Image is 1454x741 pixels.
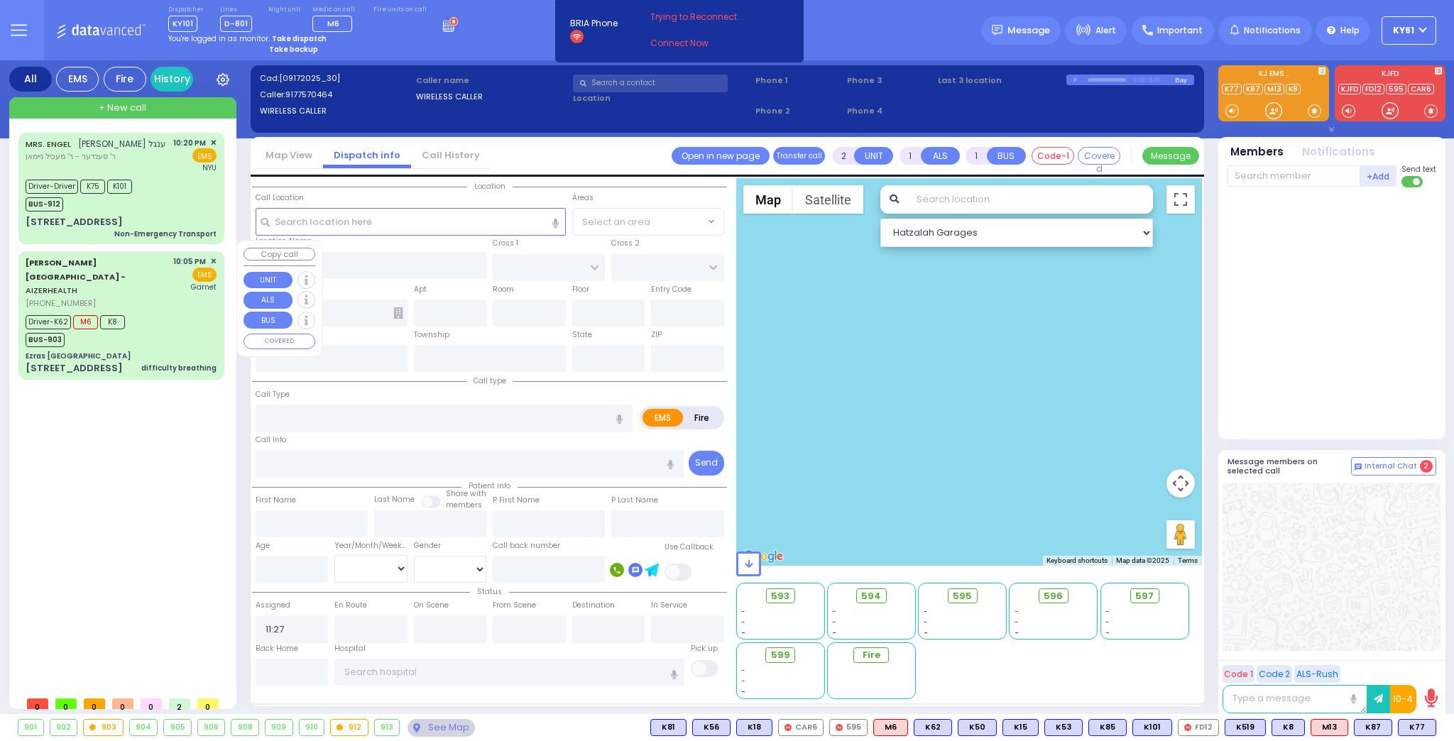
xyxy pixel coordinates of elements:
input: Search location here [256,208,566,235]
label: Turn off text [1401,175,1424,189]
div: 908 [231,720,258,735]
button: Members [1230,144,1284,160]
label: Entry Code [651,284,692,295]
a: Call History [411,148,491,162]
div: K77 [1398,719,1436,736]
label: P Last Name [611,495,658,506]
label: Last 3 location [938,75,1066,87]
a: Open this area in Google Maps (opens a new window) [740,547,787,566]
span: ✕ [210,256,217,268]
div: K53 [1044,719,1083,736]
span: 0 [84,698,105,709]
div: See map [408,719,474,737]
label: Gender [414,540,441,551]
div: Ezras [GEOGRAPHIC_DATA] [26,351,131,361]
span: Driver-Driver [26,180,78,194]
label: Age [256,540,270,551]
button: +Add [1360,165,1397,187]
div: BLS [736,719,772,736]
span: Send text [1401,164,1436,175]
label: KJ EMS... [1218,70,1329,80]
label: EMS [643,409,684,427]
label: Cross 1 [493,238,518,249]
label: Township [414,329,449,341]
span: members [446,500,482,510]
button: Code 2 [1257,665,1292,683]
label: Location [573,92,751,104]
span: [09172025_30] [279,72,340,84]
button: Toggle fullscreen view [1166,185,1195,214]
span: 0 [197,698,219,709]
span: [PHONE_NUMBER] [26,297,96,309]
div: FD12 [1178,719,1219,736]
label: Apt [414,284,427,295]
div: Year/Month/Week/Day [334,540,408,551]
span: Alert [1095,24,1116,37]
div: K519 [1225,719,1266,736]
div: 910 [300,720,324,735]
span: - [924,617,928,627]
span: - [1015,627,1019,638]
img: red-radio-icon.svg [836,724,843,731]
img: red-radio-icon.svg [785,724,792,731]
a: K87 [1243,84,1263,94]
span: - [1015,606,1019,617]
label: Pick up [691,643,718,654]
span: - [741,627,745,638]
label: Back Home [256,643,298,654]
div: BLS [1088,719,1127,736]
div: 909 [266,720,293,735]
img: Logo [56,21,151,39]
a: Map View [255,148,323,162]
button: Transfer call [773,147,825,165]
a: FD12 [1362,84,1384,94]
label: Room [493,284,514,295]
label: Cross 2 [611,238,640,249]
span: You're logged in as monitor. [168,33,270,44]
div: BLS [1354,719,1392,736]
span: 9177570464 [285,89,332,100]
span: BUS-903 [26,333,65,347]
label: En Route [334,600,367,611]
span: - [832,627,836,638]
span: 599 [771,648,790,662]
label: Last Name [374,494,415,505]
img: comment-alt.png [1355,463,1362,471]
span: 2 [169,698,190,709]
span: K101 [107,180,132,194]
label: Floor [572,284,589,295]
button: Covered [1078,147,1120,165]
span: - [741,686,745,697]
span: 594 [861,589,881,603]
span: - [1015,617,1019,627]
button: Drag Pegman onto the map to open Street View [1166,520,1195,549]
span: Trying to Reconnect... [650,11,762,23]
img: message.svg [992,25,1002,35]
span: K75 [80,180,105,194]
span: 2 [1420,460,1433,473]
div: ALS [1311,719,1348,736]
span: 596 [1044,589,1063,603]
span: NYU [202,163,217,173]
span: BUS-912 [26,197,63,212]
div: BLS [1272,719,1305,736]
span: - [924,627,928,638]
span: Other building occupants [393,307,403,319]
label: On Scene [414,600,449,611]
div: K56 [692,719,731,736]
span: 597 [1135,589,1154,603]
label: Call back number [493,540,560,551]
button: Show street map [743,185,793,214]
div: 902 [50,720,77,735]
div: BLS [914,719,952,736]
span: KY101 [168,16,197,32]
input: Search location [907,185,1153,214]
div: EMS [56,67,99,92]
span: - [832,606,836,617]
input: Search hospital [334,659,684,686]
span: + New call [99,101,146,115]
span: K8 [100,315,125,329]
span: - [924,606,928,617]
span: - [741,676,745,686]
a: History [151,67,193,92]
